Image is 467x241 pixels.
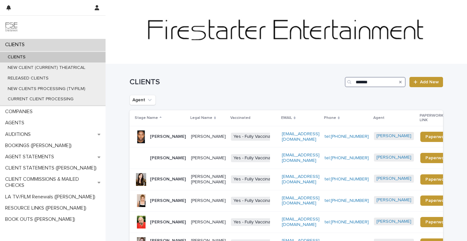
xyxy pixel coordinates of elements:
p: Agent [373,114,384,121]
p: [PERSON_NAME] [150,134,186,139]
a: [EMAIL_ADDRESS][DOMAIN_NAME] [282,217,320,227]
p: Stage Name [135,114,158,121]
span: Paperwork [425,220,448,224]
p: AUDITIONS [3,131,36,137]
p: [PERSON_NAME] [191,155,226,161]
span: Yes - Fully Vaccinated [231,175,280,183]
a: [EMAIL_ADDRESS][DOMAIN_NAME] [282,196,320,206]
p: [PERSON_NAME] [150,198,186,204]
p: Legal Name [190,114,212,121]
p: EMAIL [281,114,292,121]
p: CLIENT COMMISSIONS & MAILED CHECKS [3,176,98,188]
a: Paperwork [420,153,453,163]
p: BOOK OUTS ([PERSON_NAME]) [3,216,80,222]
p: [PERSON_NAME] [150,177,186,182]
p: [PERSON_NAME] [191,134,226,139]
p: RELEASED CLIENTS [3,76,54,81]
p: [PERSON_NAME] [191,198,226,204]
p: Phone [324,114,336,121]
p: BOOKINGS ([PERSON_NAME]) [3,143,77,149]
tr: [PERSON_NAME][PERSON_NAME]Yes - Fully Vaccinated[EMAIL_ADDRESS][DOMAIN_NAME]tel:[PHONE_NUMBER][PE... [130,190,463,212]
p: AGENT STATEMENTS [3,154,59,160]
p: [PERSON_NAME] [PERSON_NAME] [191,174,226,185]
p: NEW CLIENT (CURRENT) THEATRICAL [3,65,91,71]
img: 9JgRvJ3ETPGCJDhvPVA5 [5,21,18,34]
a: Add New [409,77,443,87]
a: [EMAIL_ADDRESS][DOMAIN_NAME] [282,153,320,163]
tr: [PERSON_NAME][PERSON_NAME]Yes - Fully Vaccinated[EMAIL_ADDRESS][DOMAIN_NAME]tel:[PHONE_NUMBER][PE... [130,212,463,233]
span: Paperwork [425,198,448,203]
span: Yes - Fully Vaccinated [231,154,280,162]
tr: [PERSON_NAME][PERSON_NAME] [PERSON_NAME]Yes - Fully Vaccinated[EMAIL_ADDRESS][DOMAIN_NAME]tel:[PH... [130,169,463,190]
p: [PERSON_NAME] [150,220,186,225]
a: Paperwork [420,217,453,227]
a: [PERSON_NAME] [376,219,411,224]
button: Agent [130,95,156,105]
input: Search [345,77,406,87]
h1: CLIENTS [130,78,342,87]
p: [PERSON_NAME] [150,155,186,161]
p: Vaccinated [230,114,250,121]
p: CLIENT STATEMENTS ([PERSON_NAME]) [3,165,102,171]
a: [PERSON_NAME] [376,176,411,181]
a: [PERSON_NAME] [376,197,411,203]
a: tel:[PHONE_NUMBER] [325,134,369,139]
a: [PERSON_NAME] [376,155,411,160]
span: Paperwork [425,135,448,139]
p: LA TV/FILM Renewals ([PERSON_NAME]) [3,194,100,200]
p: COMPANIES [3,109,38,115]
span: Add New [420,80,439,84]
p: CLIENTS [3,42,30,48]
span: Paperwork [425,156,448,160]
a: [EMAIL_ADDRESS][DOMAIN_NAME] [282,174,320,184]
span: Yes - Fully Vaccinated [231,197,280,205]
a: Paperwork [420,195,453,206]
a: tel:[PHONE_NUMBER] [325,198,369,203]
span: Yes - Fully Vaccinated [231,133,280,141]
p: CLIENTS [3,54,31,60]
p: AGENTS [3,120,29,126]
tr: [PERSON_NAME][PERSON_NAME]Yes - Fully Vaccinated[EMAIL_ADDRESS][DOMAIN_NAME]tel:[PHONE_NUMBER][PE... [130,126,463,147]
p: [PERSON_NAME] [191,220,226,225]
a: tel:[PHONE_NUMBER] [325,220,369,224]
a: Paperwork [420,132,453,142]
a: [PERSON_NAME] [376,133,411,139]
a: tel:[PHONE_NUMBER] [325,177,369,181]
tr: [PERSON_NAME][PERSON_NAME]Yes - Fully Vaccinated[EMAIL_ADDRESS][DOMAIN_NAME]tel:[PHONE_NUMBER][PE... [130,147,463,169]
a: Paperwork [420,174,453,185]
span: Paperwork [425,177,448,182]
p: RESOURCE LINKS ([PERSON_NAME]) [3,205,91,211]
p: NEW CLIENTS PROCESSING (TV/FILM) [3,86,91,92]
a: [EMAIL_ADDRESS][DOMAIN_NAME] [282,132,320,142]
a: tel:[PHONE_NUMBER] [325,156,369,160]
p: CURRENT CLIENT PROCESSING [3,96,79,102]
span: Yes - Fully Vaccinated [231,218,280,226]
p: PAPERWORK LINK [420,112,450,124]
